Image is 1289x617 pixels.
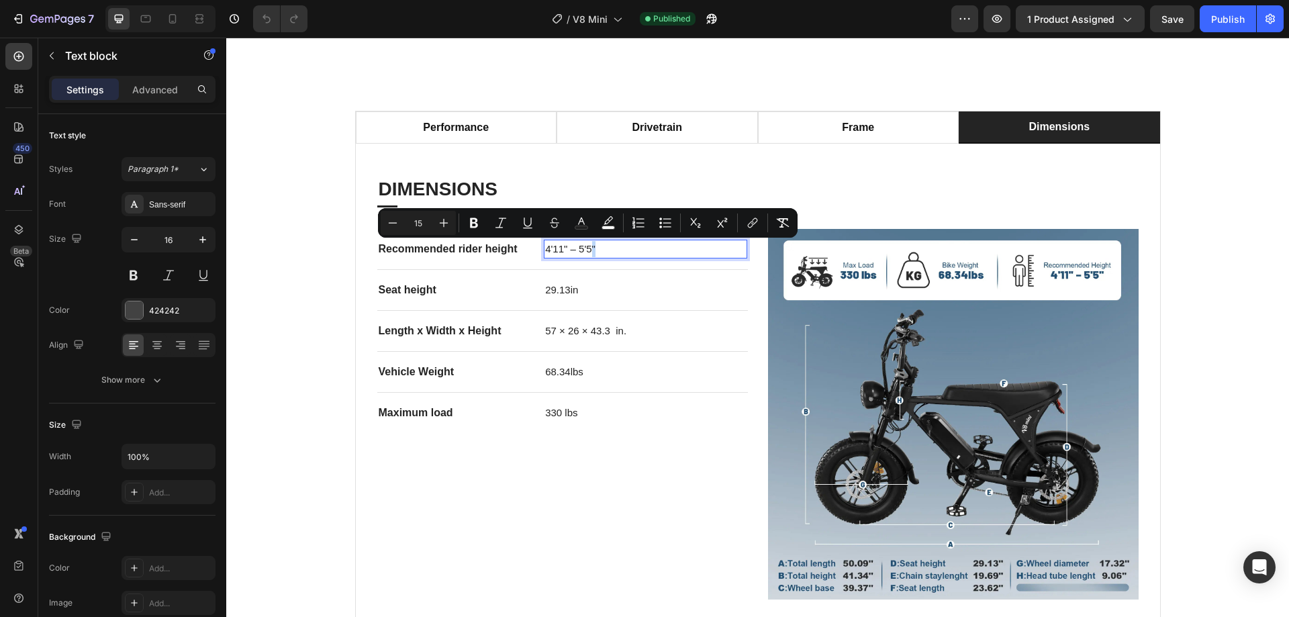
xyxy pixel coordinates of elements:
[149,563,212,575] div: Add...
[13,143,32,154] div: 450
[319,287,400,299] span: 57 × 26 × 43.3 in.
[542,191,912,562] img: V8 mini size
[5,5,100,32] button: 7
[149,487,212,499] div: Add...
[49,198,66,210] div: Font
[1161,13,1184,25] span: Save
[319,205,369,217] span: 4'11" – 5'5"
[253,5,307,32] div: Undo/Redo
[49,416,85,434] div: Size
[152,205,291,217] strong: Recommended rider height
[49,336,87,354] div: Align
[152,246,210,258] strong: Seat height
[378,208,798,238] div: Editor contextual toolbar
[318,202,521,221] div: Rich Text Editor. Editing area: main
[152,287,275,299] strong: Length x Width x Height
[152,369,227,381] strong: Maximum load
[49,450,71,463] div: Width
[152,328,228,340] strong: Vehicle Weight
[49,486,80,498] div: Padding
[66,83,104,97] p: Settings
[88,11,94,27] p: 7
[226,38,1289,617] iframe: Design area
[653,13,690,25] span: Published
[49,163,73,175] div: Styles
[405,82,456,98] p: drivetrain
[149,598,212,610] div: Add...
[49,130,86,142] div: Text style
[49,304,70,316] div: Color
[101,373,164,387] div: Show more
[65,48,179,64] p: Text block
[49,597,73,609] div: Image
[132,83,178,97] p: Advanced
[573,12,608,26] span: V8 Mini
[1200,5,1256,32] button: Publish
[802,81,863,97] p: dimensions
[149,305,212,317] div: 424242
[1211,12,1245,26] div: Publish
[319,246,352,258] span: 29.13in
[319,328,357,340] span: 68.34lbs
[1243,551,1276,583] div: Open Intercom Messenger
[49,562,70,574] div: Color
[319,369,351,381] span: 330 lbs
[149,199,212,211] div: Sans-serif
[122,157,216,181] button: Paragraph 1*
[10,246,32,256] div: Beta
[151,138,912,165] h2: DIMENSIONS
[1016,5,1145,32] button: 1 product assigned
[616,82,648,98] p: frame
[567,12,570,26] span: /
[49,368,216,392] button: Show more
[128,163,179,175] span: Paragraph 1*
[122,444,215,469] input: Auto
[1027,12,1114,26] span: 1 product assigned
[49,230,85,248] div: Size
[1150,5,1194,32] button: Save
[49,528,114,547] div: Background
